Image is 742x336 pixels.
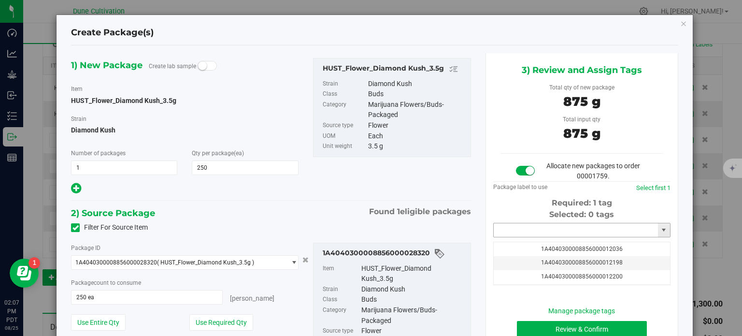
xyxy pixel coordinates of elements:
div: Buds [368,89,466,100]
span: select [285,256,298,269]
a: Select first 1 [636,184,671,191]
span: 1) New Package [71,58,143,73]
span: Package label to use [493,184,547,190]
span: HUST_Flower_Diamond Kush_3.5g [71,97,176,104]
label: Item [323,263,360,284]
span: Found eligible packages [369,206,471,218]
label: Unit weight [323,141,366,152]
span: Package to consume [71,279,141,286]
span: 875 g [563,126,600,141]
span: Package ID [71,245,100,251]
span: Selected: 0 tags [549,210,614,219]
span: (ea) [234,150,244,157]
label: Item [71,85,83,93]
label: Class [323,89,366,100]
div: 3.5 g [368,141,466,152]
h4: Create Package(s) [71,27,154,39]
div: Flower [368,120,466,131]
div: Diamond Kush [361,284,466,295]
span: [PERSON_NAME] [230,294,274,302]
label: Create lab sample [149,59,196,73]
span: Total qty of new package [549,84,614,91]
div: 1A4040300008856000028320 [323,248,466,260]
label: UOM [323,131,366,142]
div: Marijuana Flowers/Buds-Packaged [368,100,466,120]
label: Class [323,294,360,305]
span: 875 g [563,94,600,109]
span: ( HUST_Flower_Diamond Kush_3.5g ) [157,259,254,266]
a: Manage package tags [548,307,615,315]
button: Use Entire Qty [71,314,126,331]
label: Filter For Source Item [71,222,148,233]
label: Strain [323,284,360,295]
span: Total input qty [563,116,600,123]
label: Strain [71,115,86,123]
input: Starting tag number [494,223,658,237]
iframe: Resource center [10,259,39,288]
input: 250 ea [71,291,222,304]
input: 250 [192,161,298,175]
label: Category [323,305,360,326]
div: Marijuana Flowers/Buds-Packaged [361,305,466,326]
span: Number of packages [71,150,126,157]
div: Diamond Kush [368,79,466,89]
button: Use Required Qty [189,314,253,331]
span: count [94,279,109,286]
input: 1 [71,161,177,175]
span: 3) Review and Assign Tags [522,63,642,77]
button: Cancel button [300,253,312,267]
div: HUST_Flower_Diamond Kush_3.5g [323,63,466,75]
span: Required: 1 tag [552,198,612,207]
span: 1A4040300008856000012198 [541,259,623,266]
span: 2) Source Package [71,206,155,220]
span: Diamond Kush [71,123,298,137]
label: Strain [323,79,366,89]
div: Each [368,131,466,142]
span: 1A4040300008856000012036 [541,246,623,252]
span: Add new output [71,186,81,194]
span: Allocate new packages to order 00001759. [546,162,640,180]
span: Qty per package [192,150,244,157]
label: Source type [323,120,366,131]
span: 1A4040300008856000028320 [75,259,157,266]
div: Buds [361,294,466,305]
span: 1A4040300008856000012200 [541,273,623,280]
span: select [658,223,670,237]
iframe: Resource center unread badge [29,257,40,269]
label: Category [323,100,366,120]
span: 1 [397,207,400,216]
div: HUST_Flower_Diamond Kush_3.5g [361,263,466,284]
